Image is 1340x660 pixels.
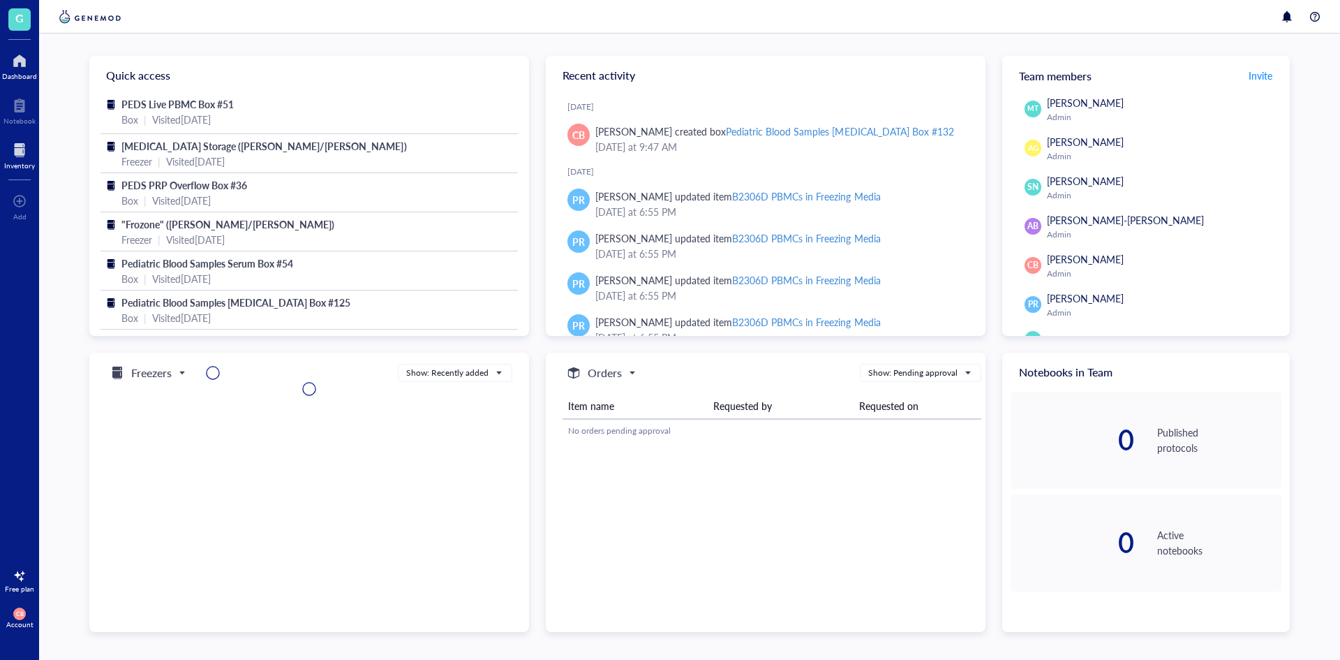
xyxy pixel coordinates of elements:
span: AG [1027,142,1038,154]
div: Show: Pending approval [868,367,958,379]
span: CB [1027,259,1038,272]
a: CB[PERSON_NAME] created boxPediatric Blood Samples [MEDICAL_DATA] Box #132[DATE] at 9:47 AM [557,118,974,160]
span: PR [572,276,585,291]
div: 0 [1011,426,1135,454]
div: Visited [DATE] [152,112,211,127]
a: PR[PERSON_NAME] updated itemB2306D PBMCs in Freezing Media[DATE] at 6:55 PM [557,183,974,225]
div: [PERSON_NAME] updated item [595,230,881,246]
div: No orders pending approval [568,425,976,437]
span: [PERSON_NAME] [1047,174,1124,188]
div: Pediatric Blood Samples [MEDICAL_DATA] Box #132 [726,124,953,138]
div: B2306D PBMCs in Freezing Media [732,273,880,287]
div: | [158,232,161,247]
div: Admin [1047,151,1276,162]
div: Freezer [121,232,152,247]
div: Visited [DATE] [166,232,225,247]
div: | [144,112,147,127]
div: Visited [DATE] [152,193,211,208]
span: PR [572,234,585,249]
div: Published protocols [1157,425,1281,455]
div: B2306D PBMCs in Freezing Media [732,189,880,203]
div: Visited [DATE] [152,271,211,286]
div: B2306D PBMCs in Freezing Media [732,231,880,245]
div: Add [13,212,27,221]
span: Pediatric Blood Samples [MEDICAL_DATA] Box #125 [121,295,350,309]
a: Notebook [3,94,36,125]
div: Inventory [4,161,35,170]
div: Account [6,620,33,629]
th: Requested on [854,393,981,419]
span: Pediatric Blood Samples Serum Box #54 [121,256,293,270]
div: 0 [1011,529,1135,557]
button: Invite [1248,64,1273,87]
span: PEDS PRP Overflow Box #36 [121,178,247,192]
div: Dashboard [2,72,37,80]
div: [PERSON_NAME] updated item [595,189,881,204]
div: Admin [1047,229,1276,240]
div: Admin [1047,112,1276,123]
span: PR [572,192,585,207]
span: [PERSON_NAME] [1047,252,1124,266]
div: Notebook [3,117,36,125]
a: PR[PERSON_NAME] updated itemB2306D PBMCs in Freezing Media[DATE] at 6:55 PM [557,309,974,351]
div: Active notebooks [1157,527,1281,558]
div: Recent activity [546,56,985,95]
span: CB [572,127,585,142]
span: All Users [1047,332,1084,346]
div: Box [121,310,138,325]
th: Requested by [708,393,853,419]
div: Box [121,271,138,286]
h5: Orders [588,365,622,381]
div: Team members [1002,56,1290,95]
a: Inventory [4,139,35,170]
span: [PERSON_NAME] [1047,291,1124,305]
div: Free plan [5,585,34,593]
th: Item name [563,393,708,419]
div: | [144,310,147,325]
div: [DATE] at 6:55 PM [595,288,963,303]
div: [DATE] at 9:47 AM [595,139,963,154]
div: | [144,193,147,208]
div: Visited [DATE] [166,154,225,169]
span: AB [1027,220,1038,233]
a: PR[PERSON_NAME] updated itemB2306D PBMCs in Freezing Media[DATE] at 6:55 PM [557,225,974,267]
span: SN [1027,181,1038,193]
div: Box [121,112,138,127]
span: CB [16,610,23,617]
div: Admin [1047,307,1276,318]
img: genemod-logo [56,8,124,25]
div: Admin [1047,268,1276,279]
span: PEDS Live PBMC Box #51 [121,97,234,111]
span: PR [1028,298,1038,311]
span: [PERSON_NAME]-[PERSON_NAME] [1047,213,1204,227]
div: Quick access [89,56,529,95]
span: [PERSON_NAME] [1047,96,1124,110]
div: Admin [1047,190,1276,201]
div: Box [121,193,138,208]
div: [PERSON_NAME] updated item [595,272,881,288]
div: Visited [DATE] [152,310,211,325]
span: AU [1027,334,1038,346]
div: [DATE] at 6:55 PM [595,204,963,219]
div: Freezer [121,154,152,169]
a: Dashboard [2,50,37,80]
div: [DATE] at 6:55 PM [595,246,963,261]
div: Notebooks in Team [1002,353,1290,392]
span: Invite [1249,68,1272,82]
a: PR[PERSON_NAME] updated itemB2306D PBMCs in Freezing Media[DATE] at 6:55 PM [557,267,974,309]
span: "Frozone" ([PERSON_NAME]/[PERSON_NAME]) [121,217,334,231]
div: | [144,271,147,286]
span: [MEDICAL_DATA] Storage ([PERSON_NAME]/[PERSON_NAME]) [121,139,407,153]
span: G [15,9,24,27]
h5: Freezers [131,365,172,381]
div: [DATE] [567,101,974,112]
div: [DATE] [567,166,974,177]
span: MT [1027,103,1038,114]
div: | [158,154,161,169]
span: [PERSON_NAME] [1047,135,1124,149]
div: Show: Recently added [406,367,489,379]
div: [PERSON_NAME] created box [595,124,954,139]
